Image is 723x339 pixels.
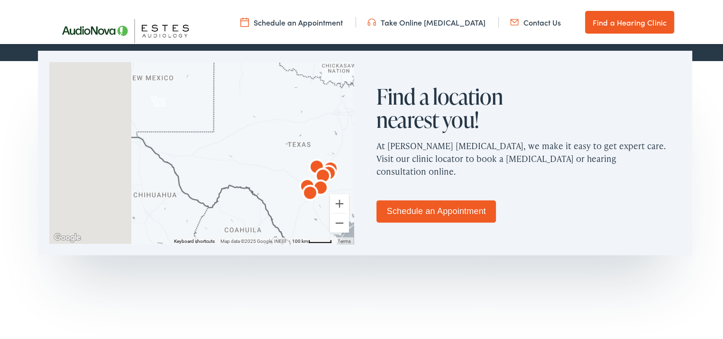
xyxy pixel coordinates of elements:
[240,16,343,26] a: Schedule an Appointment
[319,157,342,180] div: AudioNova
[296,175,319,197] div: AudioNova
[174,237,215,243] button: Keyboard shortcuts
[376,199,496,221] a: Schedule an Appointment
[299,181,321,204] div: AudioNova
[376,130,681,184] p: At [PERSON_NAME] [MEDICAL_DATA], we make it easy to get expert care. Visit our clinic locator to ...
[367,16,376,26] img: utility icon
[240,16,249,26] img: utility icon
[330,212,349,231] button: Zoom out
[220,237,286,242] span: Map data ©2025 Google, INEGI
[309,176,332,199] div: AudioNova
[367,16,485,26] a: Take Online [MEDICAL_DATA]
[289,236,335,242] button: Map Scale: 100 km per 46 pixels
[52,230,83,242] img: Google
[311,164,334,187] div: AudioNova
[330,193,349,212] button: Zoom in
[585,9,674,32] a: Find a Hearing Clinic
[292,237,308,242] span: 100 km
[305,155,328,178] div: AudioNova
[510,16,561,26] a: Contact Us
[376,83,528,130] h2: Find a location nearest you!
[52,230,83,242] a: Open this area in Google Maps (opens a new window)
[338,237,351,242] a: Terms (opens in new tab)
[317,161,340,184] div: AudioNova
[510,16,519,26] img: utility icon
